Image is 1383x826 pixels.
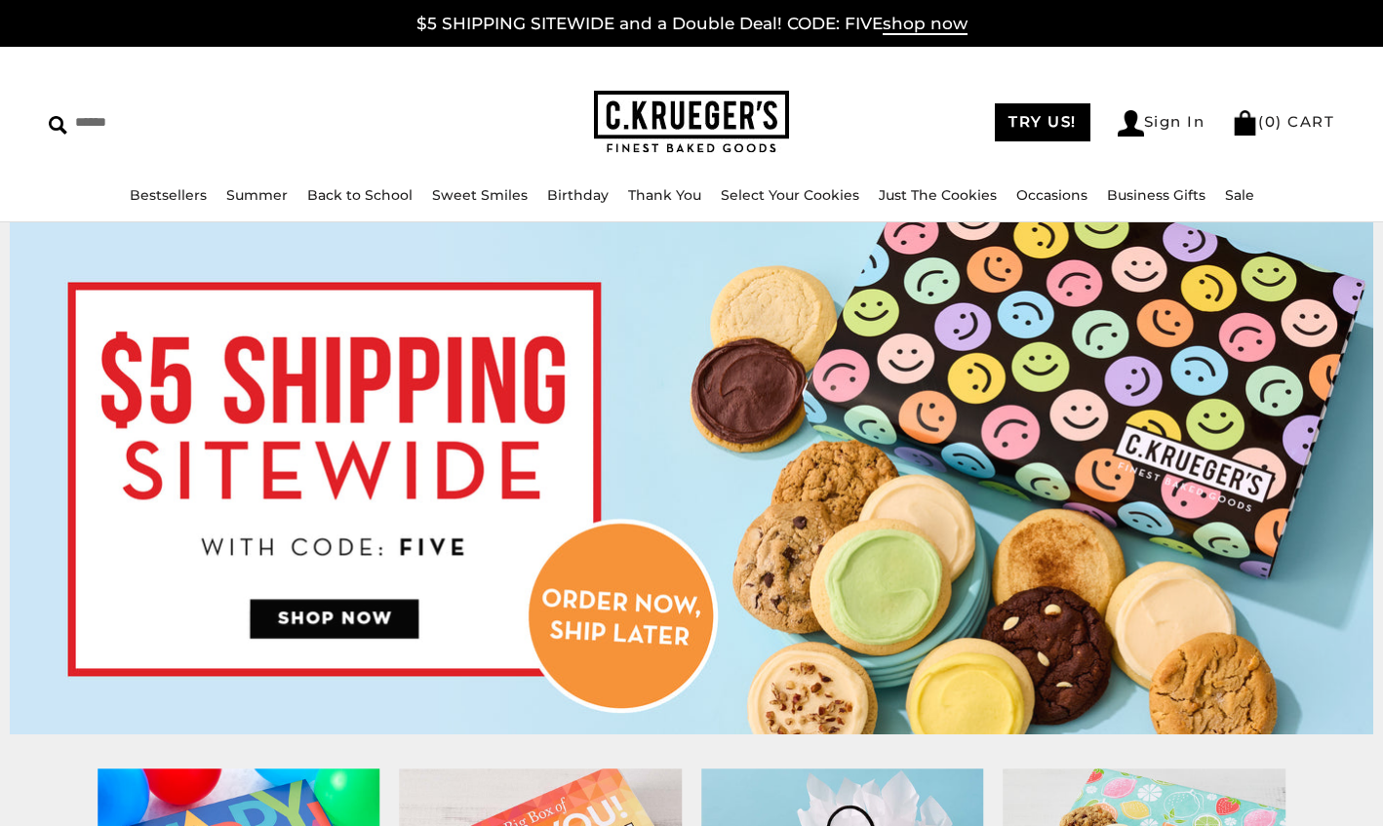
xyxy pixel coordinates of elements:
[416,14,968,35] a: $5 SHIPPING SITEWIDE and a Double Deal! CODE: FIVEshop now
[1107,186,1205,204] a: Business Gifts
[49,116,67,135] img: Search
[307,186,413,204] a: Back to School
[883,14,968,35] span: shop now
[130,186,207,204] a: Bestsellers
[1118,110,1205,137] a: Sign In
[1232,110,1258,136] img: Bag
[628,186,701,204] a: Thank You
[1016,186,1087,204] a: Occasions
[1225,186,1254,204] a: Sale
[594,91,789,154] img: C.KRUEGER'S
[995,103,1090,141] a: TRY US!
[1118,110,1144,137] img: Account
[1265,112,1277,131] span: 0
[1232,112,1334,131] a: (0) CART
[226,186,288,204] a: Summer
[10,222,1373,734] img: C.Krueger's Special Offer
[721,186,859,204] a: Select Your Cookies
[879,186,997,204] a: Just The Cookies
[49,107,350,138] input: Search
[547,186,609,204] a: Birthday
[432,186,528,204] a: Sweet Smiles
